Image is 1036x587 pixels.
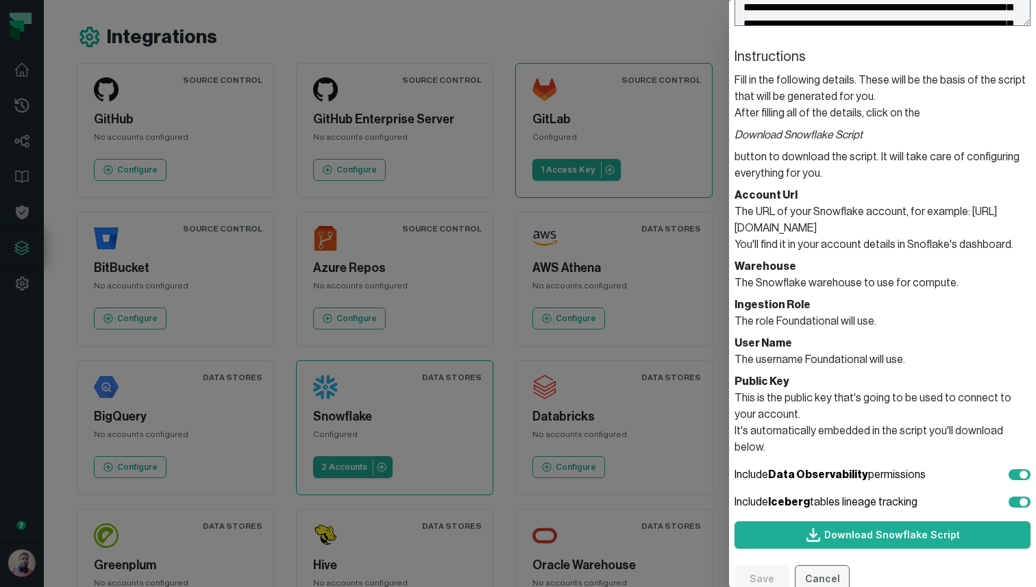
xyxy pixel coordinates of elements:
[735,373,1031,455] section: This is the public key that's going to be used to connect to your account. It's automatically emb...
[735,47,1031,455] section: Fill in the following details. These will be the basis of the script that will be generated for y...
[735,373,1031,390] header: Public Key
[735,297,1031,313] header: Ingestion Role
[735,335,1031,351] header: User Name
[735,521,1031,549] a: Download Snowflake Script
[768,469,868,480] b: Data Observability
[735,47,1031,66] header: Instructions
[735,494,917,510] span: Include tables lineage tracking
[735,187,1031,203] header: Account Url
[735,258,1031,291] section: The Snowflake warehouse to use for compute.
[735,187,1031,253] section: The URL of your Snowflake account, for example: [URL][DOMAIN_NAME] You'll find it in your account...
[735,258,1031,275] header: Warehouse
[735,297,1031,329] section: The role Foundational will use.
[735,127,1031,143] i: Download Snowflake Script
[735,466,926,483] span: Include permissions
[735,335,1031,368] section: The username Foundational will use.
[768,497,810,508] b: Iceberg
